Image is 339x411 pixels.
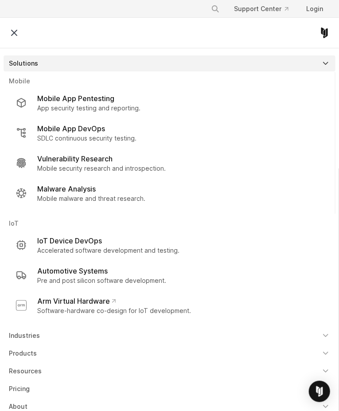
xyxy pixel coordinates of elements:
[4,345,335,361] a: Products
[299,1,330,17] a: Login
[37,184,96,194] p: Malware Analysis
[4,328,335,344] a: Industries
[37,134,136,143] p: SDLC continuous security testing.
[9,88,330,118] a: Mobile App Pentesting App security testing and reporting.
[207,1,223,17] button: Search
[37,104,140,113] p: App security testing and reporting.
[4,55,335,71] a: Solutions
[204,1,330,17] div: Navigation Menu
[37,194,145,203] p: Mobile malware and threat research.
[227,1,296,17] a: Support Center
[319,27,330,38] a: Corellium Home
[37,296,116,306] p: Arm Virtual Hardware
[37,266,108,276] p: Automotive Systems
[37,153,113,164] p: Vulnerability Research
[9,219,330,230] p: IoT
[9,260,330,290] a: Automotive Systems Pre and post silicon software development.
[9,148,330,178] a: Vulnerability Research Mobile security research and introspection.
[9,230,330,260] a: IoT Device DevOps Accelerated software development and testing.
[37,276,166,285] p: Pre and post silicon software development.
[37,123,105,134] p: Mobile App DevOps
[9,178,330,208] a: Malware Analysis Mobile malware and threat research.
[37,93,114,104] p: Mobile App Pentesting
[9,290,330,321] a: Arm Virtual Hardware Software-hardware co-design for IoT development.
[37,246,179,255] p: Accelerated software development and testing.
[37,164,166,173] p: Mobile security research and introspection.
[37,235,102,246] p: IoT Device DevOps
[4,381,335,397] a: Pricing
[37,306,191,315] p: Software-hardware co-design for IoT development.
[9,77,330,88] p: Mobile
[4,363,335,379] a: Resources
[9,118,330,148] a: Mobile App DevOps SDLC continuous security testing.
[309,381,330,402] div: Open Intercom Messenger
